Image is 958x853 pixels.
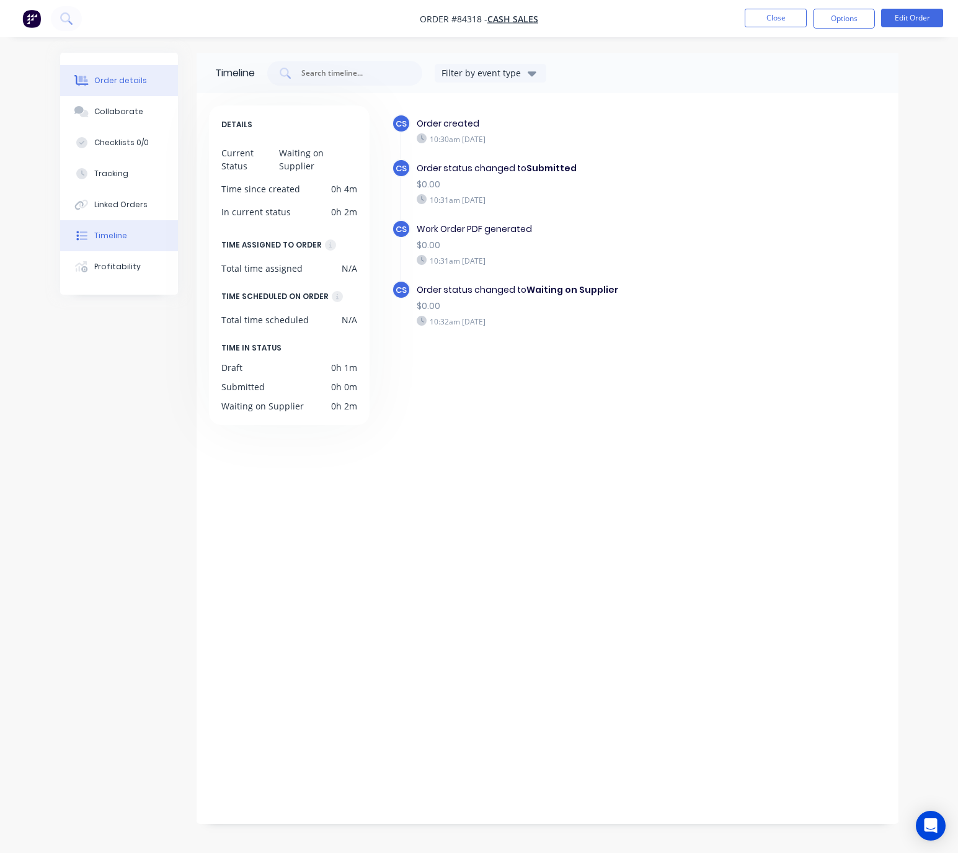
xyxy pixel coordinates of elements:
[396,284,407,296] span: CS
[221,118,252,132] span: DETAILS
[279,146,357,172] div: Waiting on Supplier
[417,284,720,297] div: Order status changed to
[22,9,41,28] img: Factory
[331,182,357,195] div: 0h 4m
[60,189,178,220] button: Linked Orders
[526,162,577,174] b: Submitted
[417,194,720,205] div: 10:31am [DATE]
[94,230,127,241] div: Timeline
[441,66,525,79] div: Filter by event type
[813,9,875,29] button: Options
[396,223,407,235] span: CS
[94,168,128,179] div: Tracking
[526,284,618,296] b: Waiting on Supplier
[881,9,943,27] button: Edit Order
[417,316,720,327] div: 10:32am [DATE]
[487,13,538,25] a: Cash Sales
[60,220,178,251] button: Timeline
[331,361,357,374] div: 0h 1m
[94,137,149,148] div: Checklists 0/0
[60,65,178,96] button: Order details
[396,163,407,174] span: CS
[221,400,304,413] div: Waiting on Supplier
[331,400,357,413] div: 0h 2m
[94,106,143,117] div: Collaborate
[94,261,141,272] div: Profitability
[916,811,946,841] div: Open Intercom Messenger
[60,127,178,158] button: Checklists 0/0
[417,300,720,313] div: $0.00
[221,146,279,172] div: Current Status
[94,75,147,86] div: Order details
[417,223,720,236] div: Work Order PDF generated
[396,118,407,130] span: CS
[300,67,403,79] input: Search timeline...
[417,162,720,175] div: Order status changed to
[221,262,303,275] div: Total time assigned
[342,313,357,326] div: N/A
[417,178,720,191] div: $0.00
[221,205,291,218] div: In current status
[417,117,720,130] div: Order created
[342,262,357,275] div: N/A
[221,290,329,303] div: TIME SCHEDULED ON ORDER
[420,13,487,25] span: Order #84318 -
[215,66,255,81] div: Timeline
[221,380,265,393] div: Submitted
[331,380,357,393] div: 0h 0m
[745,9,807,27] button: Close
[435,64,546,83] button: Filter by event type
[221,361,242,374] div: Draft
[221,313,309,326] div: Total time scheduled
[221,182,300,195] div: Time since created
[60,96,178,127] button: Collaborate
[417,239,720,252] div: $0.00
[94,199,148,210] div: Linked Orders
[221,341,282,355] span: TIME IN STATUS
[331,205,357,218] div: 0h 2m
[221,238,322,252] div: TIME ASSIGNED TO ORDER
[417,255,720,266] div: 10:31am [DATE]
[60,251,178,282] button: Profitability
[60,158,178,189] button: Tracking
[417,133,720,145] div: 10:30am [DATE]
